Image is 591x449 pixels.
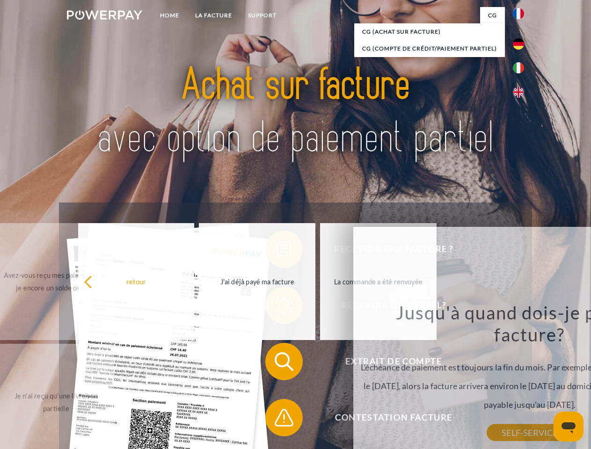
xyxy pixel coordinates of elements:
[513,8,524,19] img: fr
[513,62,524,73] img: it
[487,424,572,441] a: SELF-SERVICE
[272,406,296,429] img: qb_warning.svg
[354,23,505,40] a: CG (achat sur facture)
[67,10,142,20] img: logo-powerpay-white.svg
[3,390,109,415] div: Je n'ai reçu qu'une livraison partielle
[187,7,240,24] a: LA FACTURE
[554,412,584,442] iframe: Bouton de lancement de la fenêtre de messagerie
[240,7,285,24] a: Support
[354,40,505,57] a: CG (Compte de crédit/paiement partiel)
[152,7,187,24] a: Home
[265,399,509,436] button: Contestation Facture
[480,7,505,24] a: CG
[272,350,296,373] img: qb_search.svg
[513,87,524,98] img: en
[84,275,189,288] div: retour
[265,343,509,380] button: Extrait de compte
[3,269,109,294] div: Avez-vous reçu mes paiements, ai-je encore un solde ouvert?
[89,45,502,179] img: title-powerpay_fr.svg
[326,275,431,288] div: La commande a été renvoyée
[513,38,524,50] img: de
[204,275,310,288] div: J'ai déjà payé ma facture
